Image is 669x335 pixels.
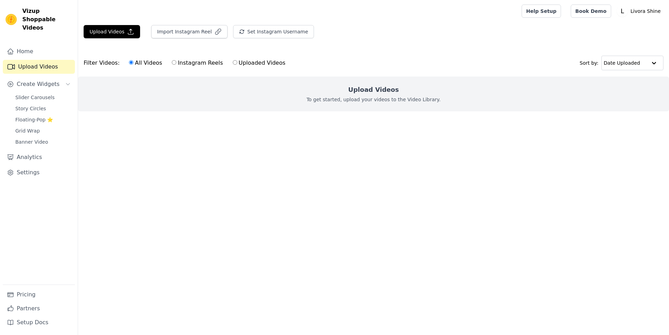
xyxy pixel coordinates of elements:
a: Floating-Pop ⭐ [11,115,75,125]
a: Partners [3,302,75,316]
span: Story Circles [15,105,46,112]
div: Filter Videos: [84,55,289,71]
span: Floating-Pop ⭐ [15,116,53,123]
span: Grid Wrap [15,127,40,134]
a: Story Circles [11,104,75,113]
a: Analytics [3,150,75,164]
p: To get started, upload your videos to the Video Library. [307,96,441,103]
a: Grid Wrap [11,126,75,136]
span: Banner Video [15,138,48,145]
input: Uploaded Videos [233,60,237,65]
a: Book Demo [571,5,611,18]
a: Slider Carousels [11,93,75,102]
button: Set Instagram Username [233,25,314,38]
a: Settings [3,166,75,180]
input: All Videos [129,60,133,65]
label: All Videos [129,58,162,67]
a: Pricing [3,288,75,302]
button: Import Instagram Reel [151,25,228,38]
a: Banner Video [11,137,75,147]
button: Upload Videos [84,25,140,38]
a: Upload Videos [3,60,75,74]
span: Vizup Shoppable Videos [22,7,72,32]
label: Instagram Reels [171,58,223,67]
a: Setup Docs [3,316,75,329]
h2: Upload Videos [348,85,399,95]
text: L [621,8,624,15]
p: Livora Shine [628,5,663,17]
a: Home [3,45,75,58]
button: L Livora Shine [617,5,663,17]
img: Vizup [6,14,17,25]
label: Uploaded Videos [232,58,286,67]
input: Instagram Reels [172,60,176,65]
button: Create Widgets [3,77,75,91]
span: Slider Carousels [15,94,55,101]
span: Create Widgets [17,80,60,88]
div: Sort by: [580,56,664,70]
a: Help Setup [522,5,561,18]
